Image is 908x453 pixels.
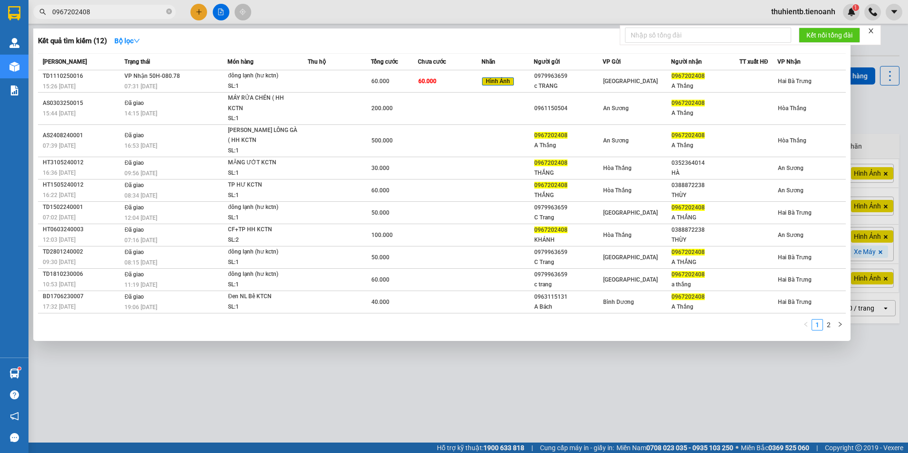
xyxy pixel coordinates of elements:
div: A Thắng [672,141,739,151]
span: Hai Bà Trưng [778,276,812,283]
div: TD1810230006 [43,269,122,279]
span: 40.000 [371,299,389,305]
img: warehouse-icon [9,368,19,378]
span: 60.000 [418,78,436,85]
span: 16:22 [DATE] [43,192,76,198]
span: Người nhận [671,58,702,65]
span: 07:16 [DATE] [124,237,157,244]
li: Previous Page [800,319,812,330]
span: Chưa cước [418,58,446,65]
span: Đã giao [124,271,144,278]
div: CF+TP HH KCTN [228,225,299,235]
span: 09:56 [DATE] [124,170,157,177]
span: Nhãn [482,58,495,65]
button: Bộ lọcdown [107,33,148,48]
span: Kết nối tổng đài [806,30,852,40]
div: SL: 1 [228,146,299,156]
span: 0967202408 [672,271,705,278]
div: SL: 2 [228,235,299,245]
li: 1 [812,319,823,330]
div: A Thắng [672,302,739,312]
span: 60.000 [371,78,389,85]
div: 0388872238 [672,180,739,190]
span: 14:15 [DATE] [124,110,157,117]
div: C Trang [534,257,602,267]
div: c trang [534,280,602,290]
span: close-circle [166,8,172,17]
span: [GEOGRAPHIC_DATA] [603,209,658,216]
div: SL: 1 [228,257,299,268]
span: 0967202408 [672,73,705,79]
span: 0967202408 [672,132,705,139]
input: Tìm tên, số ĐT hoặc mã đơn [52,7,164,17]
img: solution-icon [9,85,19,95]
span: 11:19 [DATE] [124,282,157,288]
div: SL: 1 [228,190,299,201]
span: 0967202408 [534,160,567,166]
li: 2 [823,319,834,330]
li: Next Page [834,319,846,330]
span: Hình Ảnh [482,77,514,86]
span: Hòa Thắng [778,137,806,144]
span: 0967202408 [534,226,567,233]
div: [PERSON_NAME] LÔNG GÀ ( HH KCTN [228,125,299,146]
span: 100.000 [371,232,393,238]
span: Đã giao [124,132,144,139]
span: Hòa Thắng [603,232,632,238]
span: [PERSON_NAME] [43,58,87,65]
span: 50.000 [371,254,389,261]
span: [GEOGRAPHIC_DATA] [603,276,658,283]
div: A Thắng [534,141,602,151]
h3: Kết quả tìm kiếm ( 12 ) [38,36,107,46]
div: c TRANG [534,81,602,91]
span: An Sương [603,105,629,112]
span: 60.000 [371,187,389,194]
img: warehouse-icon [9,38,19,48]
div: HT1505240012 [43,180,122,190]
span: close [868,28,874,34]
div: C Trang [534,213,602,223]
span: 500.000 [371,137,393,144]
div: HT0603240003 [43,225,122,235]
span: Hòa Thắng [603,187,632,194]
input: Nhập số tổng đài [625,28,791,43]
div: a thắng [672,280,739,290]
span: 0967202408 [672,204,705,211]
span: Tổng cước [371,58,398,65]
span: An Sương [778,165,804,171]
span: notification [10,412,19,421]
span: right [837,321,843,327]
span: An Sương [778,187,804,194]
span: Đã giao [124,293,144,300]
span: 15:44 [DATE] [43,110,76,117]
a: 2 [823,320,834,330]
span: Hai Bà Trưng [778,254,812,261]
span: Hòa Thắng [603,165,632,171]
img: logo-vxr [8,6,20,20]
div: 0979963659 [534,270,602,280]
button: right [834,319,846,330]
span: 0967202408 [534,132,567,139]
span: 30.000 [371,165,389,171]
img: warehouse-icon [9,62,19,72]
span: left [803,321,809,327]
span: Hòa Thắng [778,105,806,112]
div: HT3105240012 [43,158,122,168]
span: down [133,38,140,44]
span: 16:53 [DATE] [124,142,157,149]
span: [GEOGRAPHIC_DATA] [603,254,658,261]
div: TD1502240001 [43,202,122,212]
span: [GEOGRAPHIC_DATA] [603,78,658,85]
span: TT xuất HĐ [739,58,768,65]
div: A Thắng [672,81,739,91]
div: MÁY RỬA CHÉN ( HH KCTN [228,93,299,113]
span: 17:32 [DATE] [43,303,76,310]
div: 0979963659 [534,247,602,257]
span: 12:04 [DATE] [124,215,157,221]
span: 10:53 [DATE] [43,281,76,288]
div: SL: 1 [228,302,299,312]
div: SL: 1 [228,213,299,223]
div: KHÁNH [534,235,602,245]
div: đông lạnh (hư kctn) [228,269,299,280]
div: SL: 1 [228,81,299,92]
